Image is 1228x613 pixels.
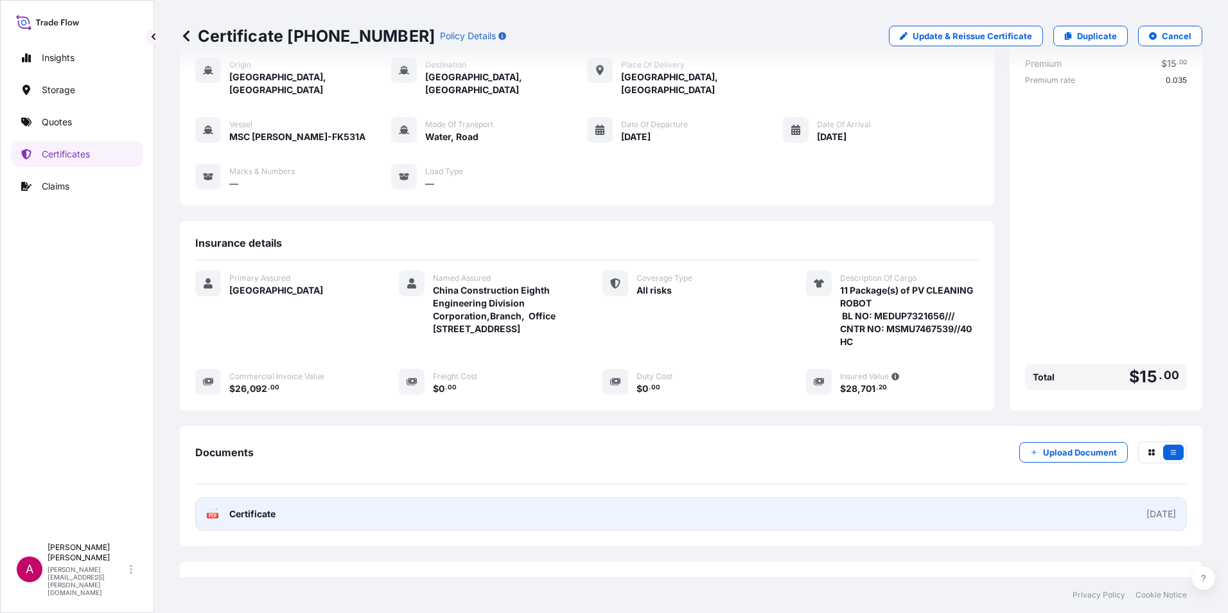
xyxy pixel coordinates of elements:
span: 00 [1164,371,1179,379]
span: Certificate [229,508,276,520]
span: [GEOGRAPHIC_DATA], [GEOGRAPHIC_DATA] [425,71,587,96]
p: Duplicate [1077,30,1117,42]
button: Cancel [1138,26,1202,46]
span: Insurance details [195,236,282,249]
span: [GEOGRAPHIC_DATA], [GEOGRAPHIC_DATA] [621,71,783,96]
span: Vessel [229,120,252,130]
p: [PERSON_NAME] [PERSON_NAME] [48,542,127,563]
span: Total [1033,371,1055,384]
span: 28 [846,384,857,393]
span: Coverage Type [636,273,692,283]
span: 0 [642,384,648,393]
span: 20 [879,386,887,390]
p: Claims [42,180,69,193]
p: Policy Details [440,30,496,42]
text: PDF [209,513,217,518]
p: Storage [42,84,75,96]
span: . [876,386,878,390]
span: — [425,177,434,190]
p: [PERSON_NAME][EMAIL_ADDRESS][PERSON_NAME][DOMAIN_NAME] [48,565,127,596]
span: [GEOGRAPHIC_DATA], [GEOGRAPHIC_DATA] [229,71,391,96]
a: Update & Reissue Certificate [889,26,1043,46]
span: Mode of Transport [425,120,493,130]
span: Load Type [425,166,463,177]
a: Claims [11,173,143,199]
span: Primary Assured [229,273,290,283]
a: Certificates [11,141,143,167]
p: Insights [42,51,75,64]
span: $ [1129,369,1139,385]
a: Quotes [11,109,143,135]
span: Insured Value [840,371,889,382]
span: $ [433,384,439,393]
span: [DATE] [621,130,651,143]
p: Certificates [42,148,90,161]
span: MSC [PERSON_NAME]-FK531A [229,130,365,143]
div: [DATE] [1146,508,1176,520]
span: 00 [270,386,279,390]
span: . [445,386,447,390]
p: Upload Document [1043,446,1117,459]
span: China Construction Eighth Engineering Division Corporation,Branch, Office [STREET_ADDRESS] [433,284,572,335]
span: All risks [636,284,672,297]
p: Cancel [1162,30,1191,42]
a: Insights [11,45,143,71]
span: , [857,384,861,393]
p: Update & Reissue Certificate [913,30,1032,42]
span: Date of Arrival [817,120,871,130]
span: A [26,563,33,576]
span: $ [229,384,235,393]
span: 701 [861,384,875,393]
button: Upload Document [1019,442,1128,463]
span: 0.035 [1166,75,1187,85]
a: Cookie Notice [1136,590,1187,600]
span: 26 [235,384,247,393]
span: Freight Cost [433,371,477,382]
span: [GEOGRAPHIC_DATA] [229,284,323,297]
span: Date of Departure [621,120,688,130]
p: Quotes [42,116,72,129]
span: . [1159,371,1162,379]
span: 0 [439,384,444,393]
span: $ [840,384,846,393]
span: , [247,384,250,393]
span: Duty Cost [636,371,672,382]
a: Duplicate [1053,26,1128,46]
span: . [649,386,651,390]
span: — [229,177,238,190]
span: Water, Road [425,130,478,143]
span: Named Assured [433,273,491,283]
a: PDFCertificate[DATE] [195,497,1187,531]
span: Commercial Invoice Value [229,371,324,382]
span: 00 [651,386,660,390]
span: Documents [195,446,254,459]
span: 092 [250,384,267,393]
span: $ [636,384,642,393]
span: Marks & Numbers [229,166,295,177]
span: 11 Package(s) of PV CLEANING ROBOT BL NO: MEDUP7321656/// CNTR NO: MSMU7467539//40 HC [840,284,979,348]
span: Premium rate [1025,75,1075,85]
span: [DATE] [817,130,846,143]
span: . [268,386,270,390]
a: Storage [11,77,143,103]
p: Certificate [PHONE_NUMBER] [180,26,435,46]
span: Description Of Cargo [840,273,917,283]
a: Privacy Policy [1073,590,1125,600]
span: 00 [448,386,457,390]
span: 15 [1139,369,1157,385]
